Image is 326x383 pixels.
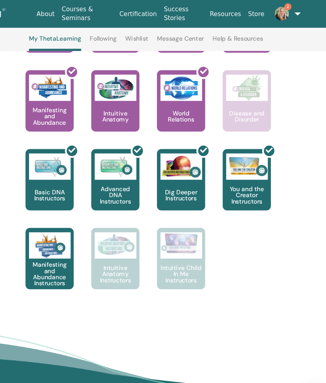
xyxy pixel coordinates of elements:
[215,32,261,45] a: Help & Resources
[43,99,87,115] p: Manifesting and Abundance
[224,65,268,137] a: Disease and Disorder Disease and Disorder
[27,364,213,373] h4: Subscribe to Our Newsletter
[224,101,268,113] p: Disease and Disorder
[107,69,145,93] img: Intuitive Anatomy
[164,210,208,282] a: Intuitive Child In Me Instructors Intuitive Child In Me Instructors
[281,3,287,10] span: 2
[103,65,148,137] a: Intuitive Anatomy Intuitive Anatomy
[167,69,205,93] img: World Relations
[43,137,87,210] a: Basic DNA Instructors Basic DNA Instructors
[103,101,148,113] p: Intuitive Anatomy
[224,171,268,188] p: You and the Creator Instructors
[244,6,266,21] a: Store
[167,214,205,233] img: Intuitive Child In Me Instructors
[164,65,208,137] a: World Relations World Relations
[46,32,94,47] a: My ThetaLearning
[43,174,87,185] p: Basic DNA Instructors
[43,65,87,137] a: Manifesting and Abundance Manifesting and Abundance
[126,6,167,21] a: Certification
[46,214,85,238] img: Manifesting and Abundance Instructors
[73,1,126,25] a: Courses & Seminars
[227,141,266,165] img: You and the Creator Instructors
[299,356,318,375] div: Open Intercom Messenger
[227,69,266,93] img: Disease and Disorder
[107,141,145,165] img: Advanced DNA Instructors
[224,137,268,210] a: You and the Creator Instructors You and the Creator Instructors
[43,241,87,263] p: Manifesting and Abundance Instructors
[164,32,207,45] a: Message Center
[209,6,245,21] a: Resources
[167,141,205,165] img: Dig Deeper Instructors
[164,243,208,260] p: Intuitive Child In Me Instructors
[164,101,208,113] p: World Relations
[135,32,156,45] a: Wishlist
[167,1,209,25] a: Success Stories
[46,141,85,165] img: Basic DNA Instructors
[103,171,148,188] p: Advanced DNA Instructors
[103,210,148,282] a: Intuitive Anatomy Instructors Intuitive Anatomy Instructors
[43,210,87,282] a: Manifesting and Abundance Instructors Manifesting and Abundance Instructors
[272,6,285,19] img: default.jpg
[107,214,145,238] img: Intuitive Anatomy Instructors
[50,6,73,21] a: About
[164,137,208,210] a: Dig Deeper Instructors Dig Deeper Instructors
[103,137,148,210] a: Advanced DNA Instructors Advanced DNA Instructors
[46,69,85,93] img: Manifesting and Abundance
[103,243,148,260] p: Intuitive Anatomy Instructors
[164,174,208,185] p: Dig Deeper Instructors
[102,32,127,45] a: Following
